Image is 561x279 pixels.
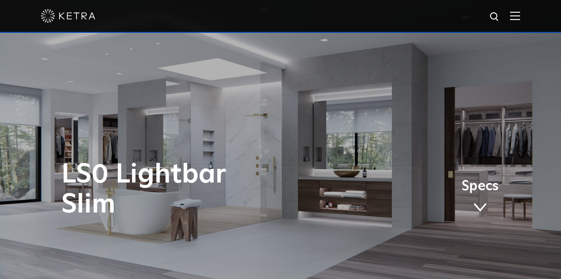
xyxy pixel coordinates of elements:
span: Specs [461,180,499,193]
img: ketra-logo-2019-white [41,9,95,23]
h1: LS0 Lightbar Slim [61,160,318,220]
img: search icon [489,11,501,23]
a: Specs [461,180,499,215]
img: Hamburger%20Nav.svg [510,11,520,20]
